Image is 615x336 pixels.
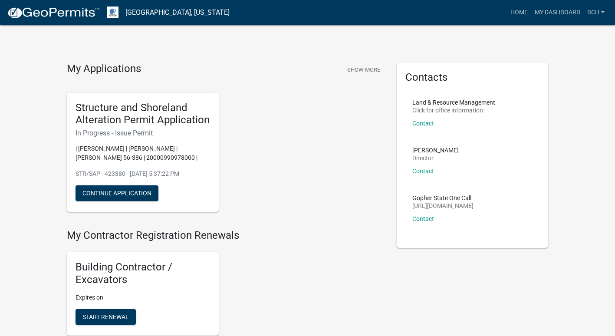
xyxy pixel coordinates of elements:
[76,261,210,286] h5: Building Contractor / Excavators
[76,102,210,127] h5: Structure and Shoreland Alteration Permit Application
[412,155,459,161] p: Director
[412,215,434,222] a: Contact
[107,7,118,18] img: Otter Tail County, Minnesota
[76,185,158,201] button: Continue Application
[412,195,474,201] p: Gopher State One Call
[584,4,608,21] a: BCH
[344,63,384,77] button: Show More
[412,107,495,113] p: Click for office information:
[412,203,474,209] p: [URL][DOMAIN_NAME]
[412,147,459,153] p: [PERSON_NAME]
[76,293,210,302] p: Expires on
[76,129,210,137] h6: In Progress - Issue Permit
[76,309,136,325] button: Start Renewal
[67,229,384,242] h4: My Contractor Registration Renewals
[412,120,434,127] a: Contact
[125,5,230,20] a: [GEOGRAPHIC_DATA], [US_STATE]
[82,313,129,320] span: Start Renewal
[76,169,210,178] p: STR/SAP - 423380 - [DATE] 5:37:22 PM
[412,99,495,105] p: Land & Resource Management
[531,4,584,21] a: My Dashboard
[405,71,540,84] h5: Contacts
[67,63,141,76] h4: My Applications
[412,168,434,175] a: Contact
[76,144,210,162] p: | [PERSON_NAME] | [PERSON_NAME] | [PERSON_NAME] 56-386 | 20000990978000 |
[507,4,531,21] a: Home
